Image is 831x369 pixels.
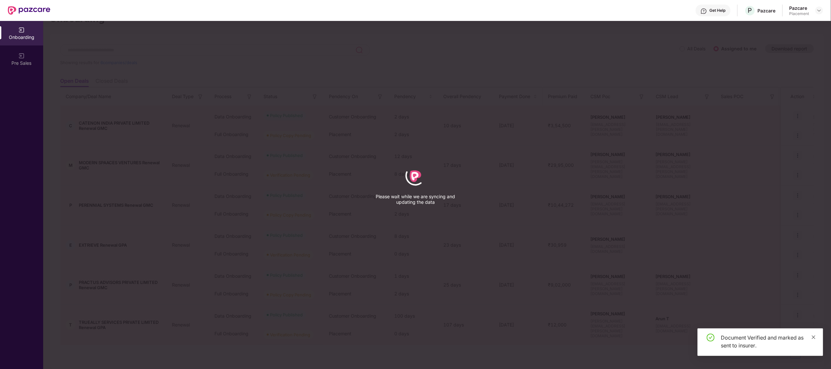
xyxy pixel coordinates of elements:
[811,335,816,340] span: close
[817,8,822,13] img: svg+xml;base64,PHN2ZyBpZD0iRHJvcGRvd24tMzJ4MzIiIHhtbG5zPSJodHRwOi8vd3d3LnczLm9yZy8yMDAwL3N2ZyIgd2...
[18,27,25,33] img: svg+xml;base64,PHN2ZyB3aWR0aD0iMjAiIGhlaWdodD0iMjAiIHZpZXdCb3g9IjAgMCAyMCAyMCIgZmlsbD0ibm9uZSIgeG...
[701,8,707,14] img: svg+xml;base64,PHN2ZyBpZD0iSGVscC0zMngzMiIgeG1sbnM9Imh0dHA6Ly93d3cudzMub3JnLzIwMDAvc3ZnIiB3aWR0aD...
[721,334,815,349] div: Document Verified and marked as sent to insurer.
[366,194,465,205] p: Please wait while we are syncing and updating the data
[748,7,752,14] span: P
[758,8,776,14] div: Pazcare
[18,53,25,59] img: svg+xml;base64,PHN2ZyB3aWR0aD0iMjAiIGhlaWdodD0iMjAiIHZpZXdCb3g9IjAgMCAyMCAyMCIgZmlsbD0ibm9uZSIgeG...
[707,334,715,342] span: check-circle
[789,5,809,11] div: Pazcare
[402,163,429,189] div: animation
[8,6,50,15] img: New Pazcare Logo
[710,8,726,13] div: Get Help
[789,11,809,16] div: Placement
